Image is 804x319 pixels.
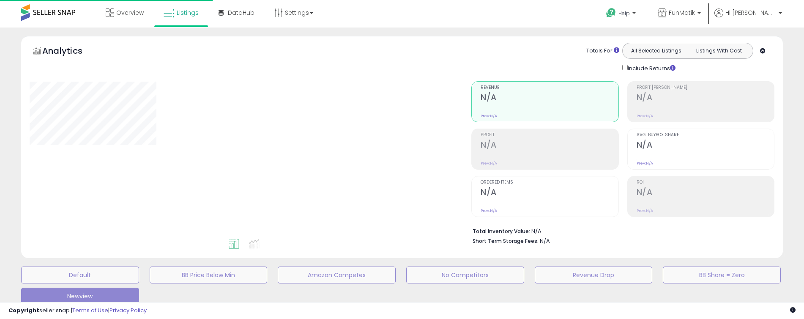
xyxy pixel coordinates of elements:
h2: N/A [481,187,618,199]
div: Totals For [586,47,619,55]
button: No Competitors [406,267,524,283]
span: N/A [540,237,550,245]
h2: N/A [481,140,618,151]
span: Hi [PERSON_NAME] [725,8,776,17]
small: Prev: N/A [637,208,653,213]
a: Hi [PERSON_NAME] [714,8,782,27]
h2: N/A [637,93,774,104]
button: Default [21,267,139,283]
h2: N/A [637,140,774,151]
button: All Selected Listings [625,45,688,56]
h2: N/A [481,93,618,104]
span: Profit [481,133,618,137]
small: Prev: N/A [637,113,653,118]
button: Revenue Drop [535,267,653,283]
small: Prev: N/A [481,208,497,213]
span: Listings [177,8,199,17]
div: Include Returns [616,63,686,73]
b: Short Term Storage Fees: [473,237,539,245]
h5: Analytics [42,45,99,59]
span: DataHub [228,8,254,17]
span: Help [618,10,630,17]
div: seller snap | | [8,307,147,315]
button: BB Share = Zero [663,267,781,283]
button: Newview [21,288,139,305]
small: Prev: N/A [481,161,497,166]
button: BB Price Below Min [150,267,268,283]
span: Avg. Buybox Share [637,133,774,137]
li: N/A [473,225,768,236]
h2: N/A [637,187,774,199]
i: Get Help [606,8,616,18]
span: Revenue [481,85,618,90]
span: ROI [637,180,774,185]
span: Overview [116,8,144,17]
span: Profit [PERSON_NAME] [637,85,774,90]
span: Ordered Items [481,180,618,185]
small: Prev: N/A [481,113,497,118]
small: Prev: N/A [637,161,653,166]
b: Total Inventory Value: [473,228,530,235]
button: Listings With Cost [687,45,750,56]
strong: Copyright [8,306,39,314]
button: Amazon Competes [278,267,396,283]
a: Help [599,1,644,27]
span: FunMatik [669,8,695,17]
